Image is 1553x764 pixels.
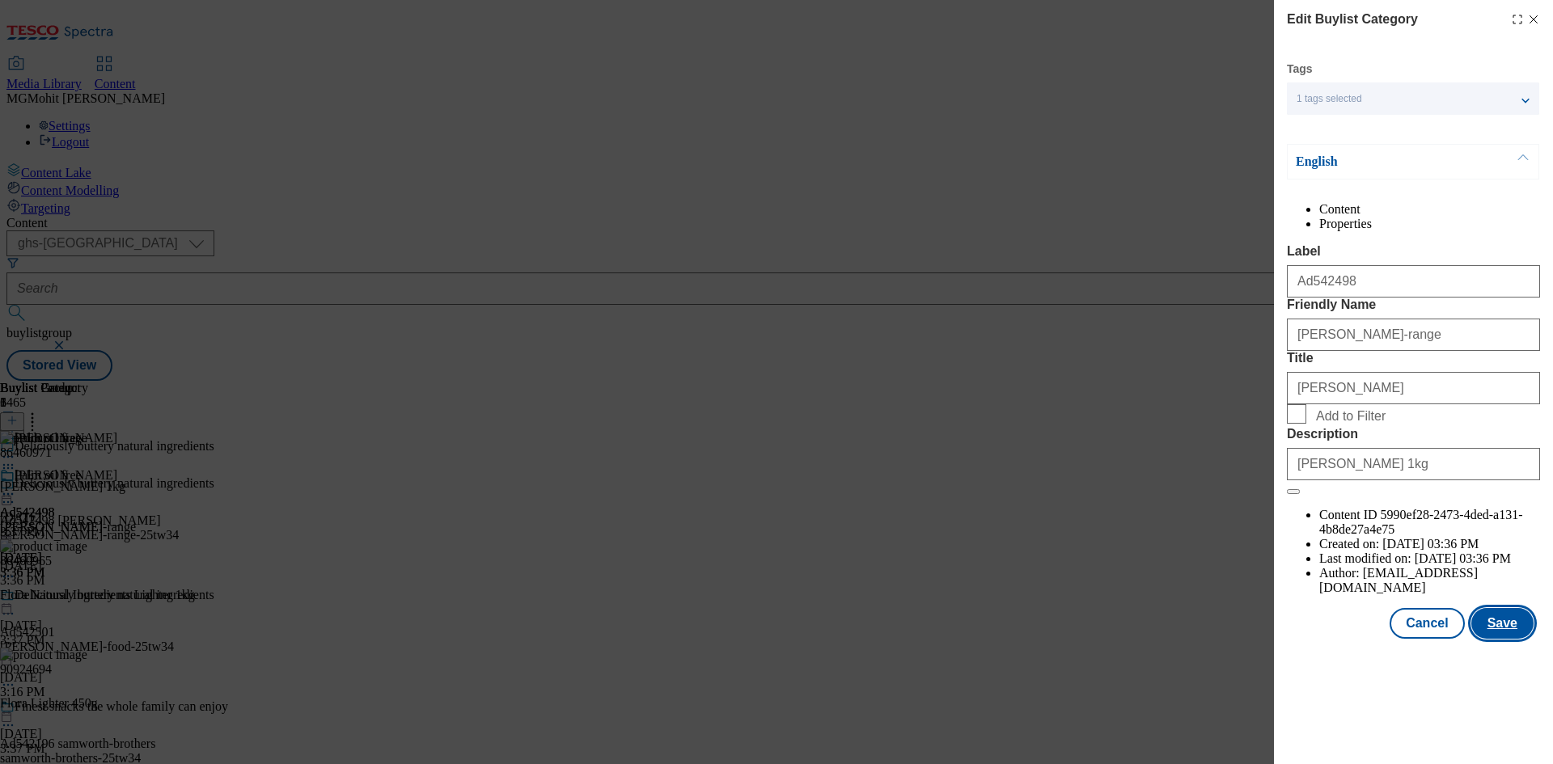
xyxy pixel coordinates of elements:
label: Friendly Name [1287,298,1540,312]
label: Description [1287,427,1540,441]
label: Title [1287,351,1540,365]
span: [DATE] 03:36 PM [1382,537,1479,551]
li: Last modified on: [1319,551,1540,566]
li: Properties [1319,217,1540,231]
span: [EMAIL_ADDRESS][DOMAIN_NAME] [1319,566,1478,594]
li: Author: [1319,566,1540,595]
li: Created on: [1319,537,1540,551]
span: [DATE] 03:36 PM [1415,551,1511,565]
button: 1 tags selected [1287,82,1539,115]
input: Enter Friendly Name [1287,319,1540,351]
button: Cancel [1390,608,1464,639]
li: Content [1319,202,1540,217]
h4: Edit Buylist Category [1287,10,1418,29]
input: Enter Label [1287,265,1540,298]
label: Tags [1287,65,1313,74]
label: Label [1287,244,1540,259]
span: Add to Filter [1316,409,1386,424]
span: 1 tags selected [1297,93,1362,105]
input: Enter Title [1287,372,1540,404]
input: Enter Description [1287,448,1540,480]
li: Content ID [1319,508,1540,537]
span: 5990ef28-2473-4ded-a131-4b8de27a4e75 [1319,508,1523,536]
p: English [1296,154,1466,170]
button: Save [1471,608,1534,639]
